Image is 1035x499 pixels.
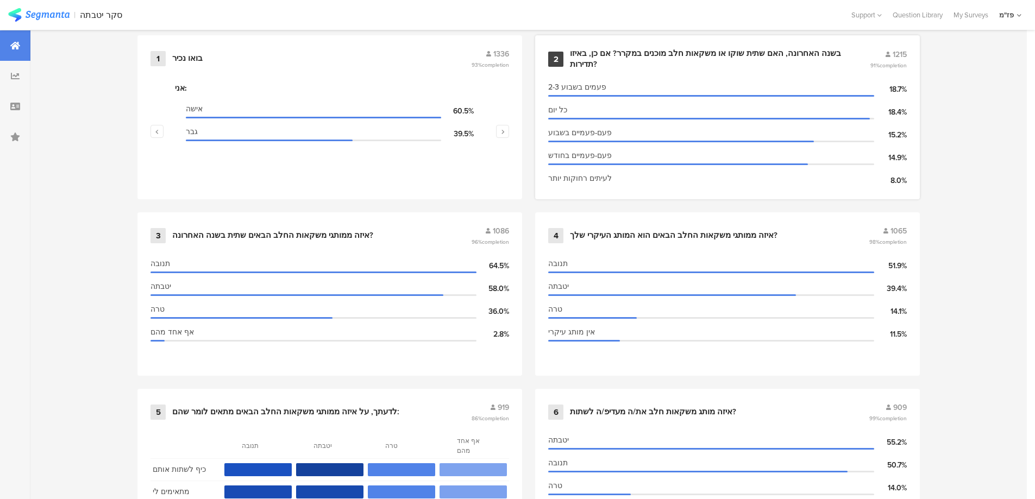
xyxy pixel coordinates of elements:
[880,238,907,246] span: completion
[172,230,373,241] div: איזה ממותגי משקאות החלב הבאים שתית בשנה האחרונה?
[472,238,509,246] span: 96%
[548,480,562,491] span: טרה
[893,49,907,60] span: 1215
[851,7,882,23] div: Support
[874,129,907,141] div: 15.2%
[548,228,563,243] div: 4
[874,260,907,271] div: 51.9%
[150,281,171,292] span: יטבתה
[296,463,363,476] section: 66.8%
[172,407,399,418] div: לדעתך, על איזה ממותגי משקאות החלב הבאים מתאים לומר שהם:
[874,437,907,448] div: 55.2%
[8,8,70,22] img: segmanta logo
[548,326,595,338] span: אין מותג עיקרי
[999,10,1014,20] div: פז"מ
[874,152,907,163] div: 14.9%
[476,329,509,340] div: 2.8%
[482,414,509,422] span: completion
[887,10,948,20] a: Question Library
[880,61,907,70] span: completion
[874,283,907,294] div: 39.4%
[80,10,122,20] div: סקר יטבתה
[880,414,907,422] span: completion
[440,463,507,476] section: 5.9%
[150,304,165,315] span: טרה
[570,407,736,418] div: איזה מותג משקאות חלב את/ה מעדיפ/ה לשתות?
[150,405,166,420] div: 5
[874,175,907,186] div: 8.0%
[150,228,166,243] div: 3
[440,485,507,498] section: 7.0%
[482,61,509,69] span: completion
[548,52,563,67] div: 2
[385,441,418,451] section: טרה
[874,329,907,340] div: 11.5%
[296,485,363,498] section: 60.7%
[548,81,606,93] span: 2-3 פעמים בשבוע
[548,405,563,420] div: 6
[874,459,907,471] div: 50.7%
[570,230,777,241] div: איזה ממותגי משקאות החלב הבאים הוא המותג העיקרי שלך?
[548,173,612,184] span: לעיתים רחוקות יותר
[548,150,612,161] span: פעם-פעמיים בחודש
[548,281,569,292] span: יטבתה
[869,414,907,422] span: 99%
[890,225,907,237] span: 1065
[150,258,170,269] span: תנובה
[172,53,203,64] div: בואו נכיר
[150,326,194,338] span: אף אחד מהם
[482,238,509,246] span: completion
[548,104,567,116] span: כל יום
[368,485,435,498] section: 22.7%
[548,457,568,469] span: תנובה
[548,127,612,138] span: פעם-פעמיים בשבוע
[472,414,509,422] span: 86%
[153,485,219,498] section: מתאימים לי
[948,10,994,20] a: My Surveys
[242,441,274,451] section: תנובה
[870,61,907,70] span: 91%
[548,434,569,446] span: יטבתה
[457,436,490,456] section: אף אחד מהם
[74,9,76,21] div: |
[493,48,509,60] span: 1336
[224,485,292,498] section: 58.5%
[313,441,346,451] section: יטבתה
[874,482,907,494] div: 14.0%
[548,258,568,269] span: תנובה
[476,283,509,294] div: 58.0%
[548,304,562,315] span: טרה
[441,105,474,117] div: 60.5%
[186,103,203,115] span: אישה
[869,238,907,246] span: 98%
[874,306,907,317] div: 14.1%
[874,106,907,118] div: 18.4%
[493,225,509,237] span: 1086
[224,463,292,476] section: 53.5%
[368,463,435,476] section: 23.2%
[150,51,166,66] div: 1
[472,61,509,69] span: 93%
[186,126,198,137] span: גבר
[476,306,509,317] div: 36.0%
[874,84,907,95] div: 18.7%
[498,402,509,413] span: 919
[175,83,485,94] div: אני:
[153,463,219,476] section: כיף לשתות אותם
[570,48,844,70] div: בשנה האחרונה, האם שתית שוקו או משקאות חלב מוכנים במקרר? אם כן, באיזו תדירות?
[893,402,907,413] span: 909
[441,128,474,140] div: 39.5%
[476,260,509,271] div: 64.5%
